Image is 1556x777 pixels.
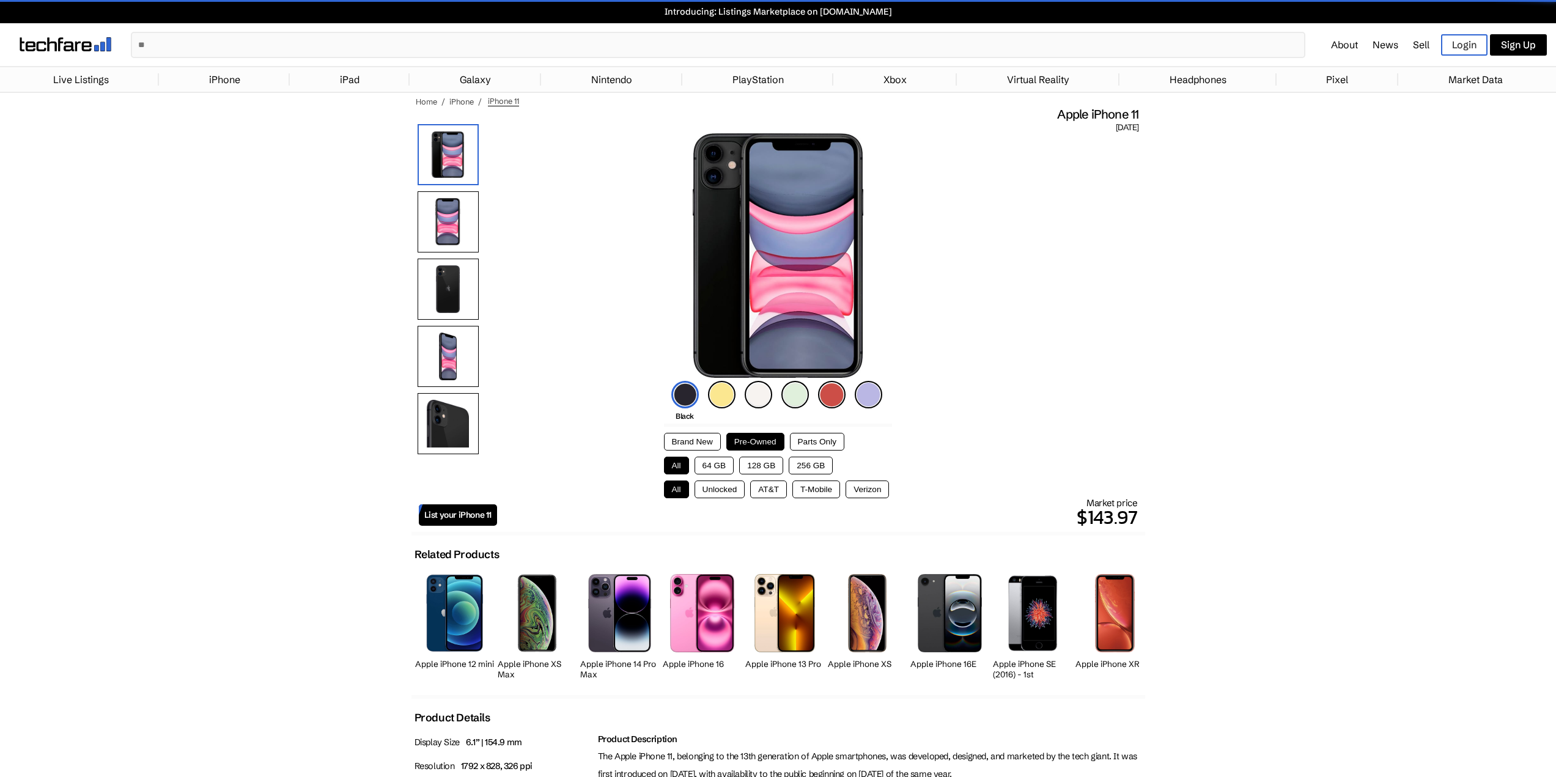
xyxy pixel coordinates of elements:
[488,96,519,106] span: iPhone 11
[664,457,689,474] button: All
[580,567,660,683] a: iPhone 14 Pro Max Apple iPhone 14 Pro Max
[708,381,736,408] img: yellow-icon
[47,67,115,92] a: Live Listings
[1373,39,1398,51] a: News
[1331,39,1358,51] a: About
[517,574,556,652] img: iPhone XS Max
[910,567,990,683] a: iPhone 16E Apple iPhone 16E
[580,659,660,680] h2: Apple iPhone 14 Pro Max
[726,67,790,92] a: PlayStation
[993,567,1072,683] a: iPhone SE 1st Gen Apple iPhone SE (2016) - 1st Generation
[415,659,495,669] h2: Apple iPhone 12 mini
[419,504,497,526] a: List your iPhone 11
[415,711,490,724] h2: Product Details
[441,97,445,106] span: /
[663,567,742,683] a: iPhone 16 Apple iPhone 16
[449,97,474,106] a: iPhone
[828,567,907,683] a: iPhone XS Apple iPhone XS
[415,757,592,775] p: Resolution
[454,67,497,92] a: Galaxy
[461,760,533,771] span: 1792 x 828, 326 ppi
[745,567,825,683] a: iPhone 13 Pro Apple iPhone 13 Pro
[1441,34,1488,56] a: Login
[664,433,721,451] button: Brand New
[848,574,887,652] img: iPhone XS
[663,659,742,669] h2: Apple iPhone 16
[415,734,592,751] p: Display Size
[478,97,482,106] span: /
[497,497,1138,532] div: Market price
[1490,34,1547,56] a: Sign Up
[846,481,889,498] button: Verizon
[1116,122,1138,133] span: [DATE]
[877,67,913,92] a: Xbox
[598,734,1142,745] h2: Product Description
[6,6,1550,17] a: Introducing: Listings Marketplace on [DOMAIN_NAME]
[739,457,783,474] button: 128 GB
[789,457,833,474] button: 256 GB
[20,37,111,51] img: techfare logo
[498,567,577,683] a: iPhone XS Max Apple iPhone XS Max
[418,191,479,252] img: Front
[1442,67,1509,92] a: Market Data
[415,548,500,561] h2: Related Products
[693,133,863,378] img: iPhone 11
[418,393,479,454] img: Camera
[415,567,495,683] a: iPhone 12 mini Apple iPhone 12 mini
[745,381,772,408] img: white-icon
[818,381,846,408] img: product-red-icon
[792,481,840,498] button: T-Mobile
[670,574,734,652] img: iPhone 16
[585,67,638,92] a: Nintendo
[418,326,479,387] img: Side
[1001,67,1075,92] a: Virtual Reality
[1320,67,1354,92] a: Pixel
[910,659,990,669] h2: Apple iPhone 16E
[695,457,734,474] button: 64 GB
[1057,106,1138,122] span: Apple iPhone 11
[1413,39,1429,51] a: Sell
[418,124,479,185] img: iPhone 11
[1075,659,1155,669] h2: Apple iPhone XR
[418,259,479,320] img: Rear
[588,574,652,652] img: iPhone 14 Pro Max
[416,97,437,106] a: Home
[726,433,784,451] button: Pre-Owned
[424,510,492,520] span: List your iPhone 11
[1163,67,1233,92] a: Headphones
[497,503,1138,532] p: $143.97
[828,659,907,669] h2: Apple iPhone XS
[664,481,689,498] button: All
[466,737,522,748] span: 6.1” | 154.9 mm
[754,574,816,652] img: iPhone 13 Pro
[1075,567,1155,683] a: iPhone XR Apple iPhone XR
[671,381,699,408] img: black-icon
[993,659,1072,690] h2: Apple iPhone SE (2016) - 1st Generation
[855,381,882,408] img: purple-icon
[426,574,483,652] img: iPhone 12 mini
[1095,574,1135,652] img: iPhone XR
[745,659,825,669] h2: Apple iPhone 13 Pro
[203,67,246,92] a: iPhone
[695,481,745,498] button: Unlocked
[676,411,694,421] span: Black
[498,659,577,680] h2: Apple iPhone XS Max
[750,481,787,498] button: AT&T
[334,67,366,92] a: iPad
[918,574,982,652] img: iPhone 16E
[1006,574,1058,652] img: iPhone SE 1st Gen
[790,433,844,451] button: Parts Only
[781,381,809,408] img: green-icon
